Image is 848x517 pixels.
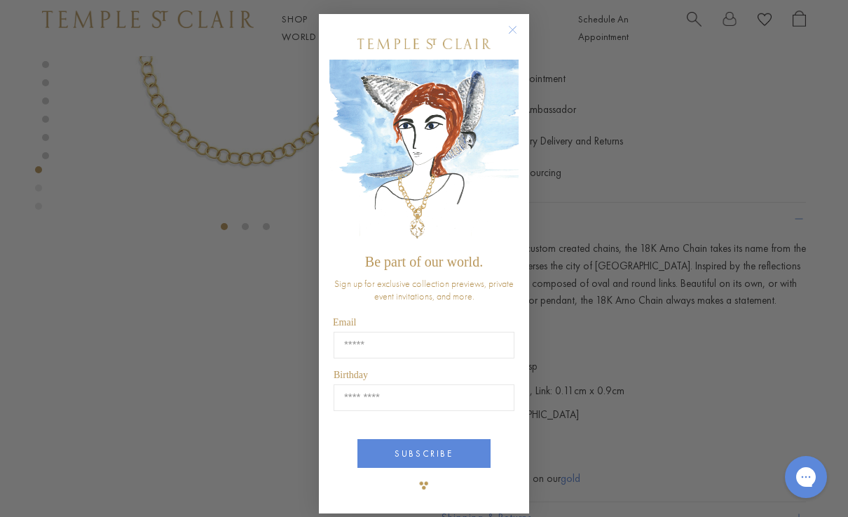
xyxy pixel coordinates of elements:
span: Be part of our world. [365,254,483,269]
img: TSC [410,471,438,499]
input: Email [334,332,514,358]
span: Birthday [334,370,368,380]
iframe: Gorgias live chat messenger [778,451,834,503]
button: SUBSCRIBE [357,439,491,468]
span: Email [333,317,356,328]
img: Temple St. Clair [357,39,491,49]
button: Close dialog [511,28,528,46]
img: c4a9eb12-d91a-4d4a-8ee0-386386f4f338.jpeg [329,60,519,247]
span: Sign up for exclusive collection previews, private event invitations, and more. [334,277,514,302]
